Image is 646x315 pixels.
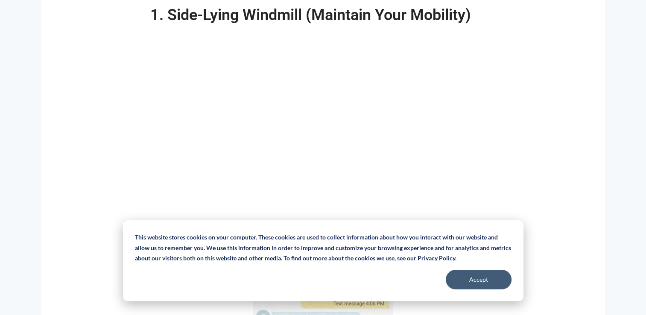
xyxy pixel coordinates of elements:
iframe: Side-lying Windmill [150,37,496,232]
span: 1. Side-Lying Windmill (Maintain Your Mobility) [150,6,471,24]
iframe: Chat Widget [456,227,646,315]
button: Accept [446,270,512,289]
div: Cookie banner [123,220,523,301]
p: This website stores cookies on your computer. These cookies are used to collect information about... [135,232,512,264]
